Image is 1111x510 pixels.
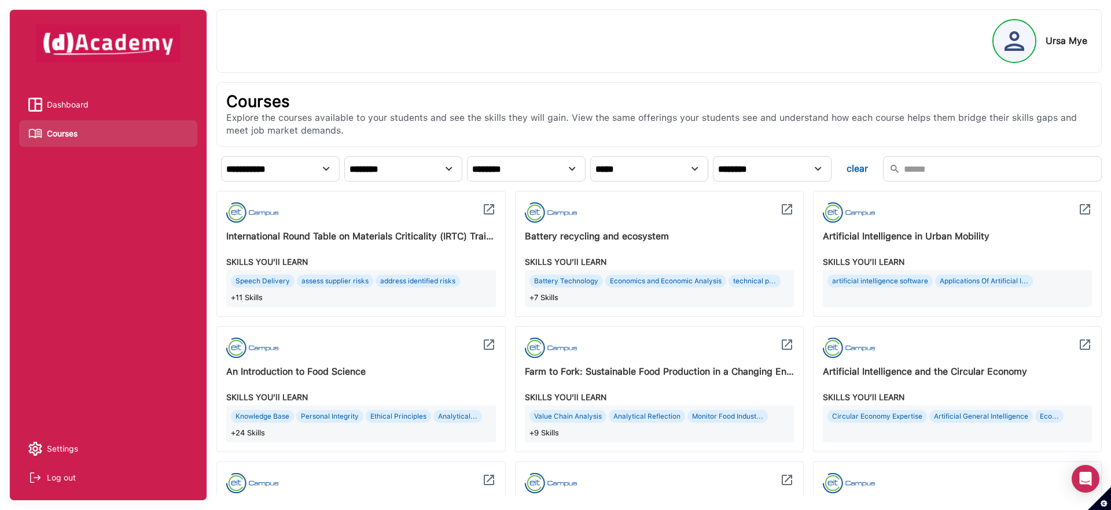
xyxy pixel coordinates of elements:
div: Eco... [1035,410,1064,423]
div: SKILLS YOU’ll LEARN [525,389,794,405]
img: icon [1078,338,1092,352]
div: Explore the courses available to your students and see the skills they will gain. View the same o... [226,112,1092,138]
img: icon [226,336,278,359]
div: SKILLS YOU’ll LEARN [226,389,495,405]
div: artificial intelligence software [827,275,933,287]
button: clear [836,156,878,182]
div: Ursa Mye [1046,35,1087,46]
img: Profile [1005,31,1024,51]
div: clear [847,161,868,177]
div: Artificial Intelligence and the Circular Economy [823,364,1092,380]
img: setting [28,442,42,456]
img: icon [482,473,496,487]
div: An Introduction to Food Science [226,364,495,380]
img: icon [780,473,794,487]
div: Knowledge Base [231,410,294,423]
span: Dashboard [47,96,89,113]
div: Circular Economy Expertise [827,410,927,423]
div: Courses [226,92,1092,112]
div: assess supplier risks [297,275,373,287]
div: technical p... [729,275,781,287]
div: Open Intercom Messenger [1072,465,1099,493]
div: Artificial Intelligence in Urban Mobility [823,228,1092,245]
span: Settings [47,440,78,457]
div: Personal Integrity [296,410,363,423]
div: Applications Of Artificial I... [935,275,1033,287]
div: Economics and Economic Analysis [605,275,726,287]
img: icon [780,338,794,352]
img: icon [525,336,577,359]
img: dAcademy [36,24,181,62]
div: SKILLS YOU’ll LEARN [226,254,495,270]
img: Search [889,163,900,175]
img: icon [226,201,278,224]
img: icon [823,471,875,494]
img: icon [823,201,875,224]
div: SKILLS YOU’ll LEARN [525,254,794,270]
button: Set cookie preferences [1088,487,1111,510]
img: Courses icon [28,127,42,141]
img: icon [780,202,794,216]
span: +7 Skills [529,290,558,306]
div: Value Chain Analysis [529,410,606,423]
a: Courses iconCourses [28,125,188,142]
div: Log out [47,469,76,486]
span: +9 Skills [529,425,559,441]
a: Dashboard iconDashboard [28,96,188,113]
div: Battery recycling and ecosystem [525,228,794,245]
img: Dashboard icon [28,98,42,112]
span: +24 Skills [231,425,265,441]
div: Monitor Food Indust... [687,410,768,423]
img: icon [823,336,875,359]
div: Battery Technology [529,275,603,287]
div: Speech Delivery [231,275,295,287]
span: Courses [47,125,78,142]
div: SKILLS YOU’ll LEARN [823,389,1092,405]
span: +11 Skills [231,290,263,306]
div: Analytical... [433,410,482,423]
div: Artificial General Intelligence [929,410,1033,423]
img: icon [525,201,577,224]
div: Analytical Reflection [609,410,685,423]
div: Ethical Principles [366,410,431,423]
img: icon [226,471,278,494]
img: icon [1078,202,1092,216]
div: address identified risks [376,275,460,287]
div: International Round Table on Materials Criticality (IRTC) Training [226,228,495,245]
div: SKILLS YOU’ll LEARN [823,254,1092,270]
img: icon [482,202,496,216]
div: Farm to Fork: Sustainable Food Production in a Changing Environment [525,364,794,380]
img: Log out [28,471,42,485]
img: icon [525,471,577,494]
img: icon [482,338,496,352]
